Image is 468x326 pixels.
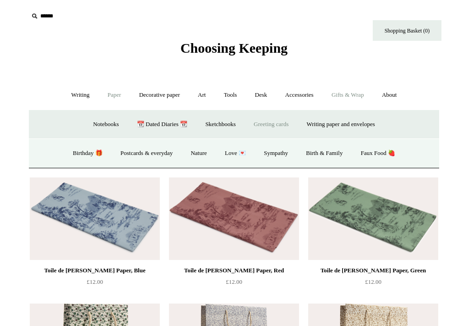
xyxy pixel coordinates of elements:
span: £12.00 [365,278,381,285]
a: Writing [63,83,98,107]
a: Decorative paper [131,83,188,107]
span: £12.00 [87,278,103,285]
a: Notebooks [85,112,127,137]
a: Sketchbooks [197,112,244,137]
a: Toile de Jouy Tissue Paper, Red Toile de Jouy Tissue Paper, Red [169,177,299,260]
a: 📆 Dated Diaries 📆 [129,112,196,137]
a: Paper [99,83,130,107]
a: Choosing Keeping [180,48,288,54]
div: Toile de [PERSON_NAME] Paper, Green [310,265,436,276]
div: Toile de [PERSON_NAME] Paper, Red [171,265,297,276]
a: Art [190,83,214,107]
a: Toile de [PERSON_NAME] Paper, Green £12.00 [308,265,438,303]
a: Sympathy [256,141,296,166]
a: Gifts & Wrap [323,83,372,107]
a: Writing paper and envelopes [299,112,383,137]
a: Accessories [277,83,322,107]
img: Toile de Jouy Tissue Paper, Green [308,177,438,260]
div: Toile de [PERSON_NAME] Paper, Blue [32,265,158,276]
a: Greeting cards [245,112,297,137]
span: £12.00 [226,278,242,285]
a: Nature [182,141,215,166]
img: Toile de Jouy Tissue Paper, Blue [30,177,160,260]
a: Postcards & everyday [112,141,181,166]
a: Toile de Jouy Tissue Paper, Blue Toile de Jouy Tissue Paper, Blue [30,177,160,260]
a: Faux Food 🍓 [353,141,403,166]
a: Birthday 🎁 [65,141,111,166]
a: Birth & Family [298,141,351,166]
a: Tools [216,83,245,107]
a: Shopping Basket (0) [373,20,441,41]
a: Desk [247,83,276,107]
a: About [374,83,405,107]
img: Toile de Jouy Tissue Paper, Red [169,177,299,260]
a: Toile de [PERSON_NAME] Paper, Red £12.00 [169,265,299,303]
a: Love 💌 [217,141,254,166]
span: Choosing Keeping [180,40,288,55]
a: Toile de Jouy Tissue Paper, Green Toile de Jouy Tissue Paper, Green [308,177,438,260]
a: Toile de [PERSON_NAME] Paper, Blue £12.00 [30,265,160,303]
